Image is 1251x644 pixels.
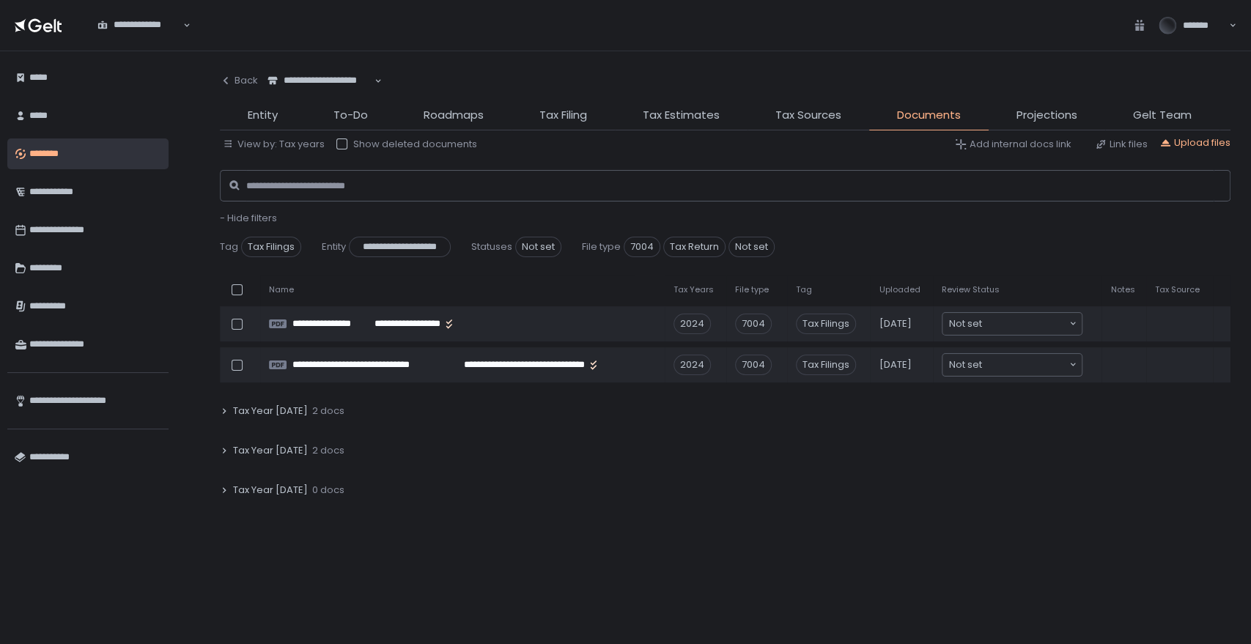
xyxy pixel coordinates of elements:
button: Add internal docs link [955,138,1071,151]
span: Gelt Team [1133,107,1192,124]
span: [DATE] [879,317,911,330]
span: Documents [897,107,961,124]
span: Roadmaps [424,107,484,124]
span: Tax Filings [241,237,301,257]
div: 2024 [674,355,711,375]
span: Review Status [942,284,1000,295]
span: Tax Year [DATE] [233,404,308,418]
span: Projections [1016,107,1077,124]
span: Tax Estimates [643,107,720,124]
span: Not set [515,237,561,257]
button: Upload files [1159,136,1230,149]
input: Search for option [97,32,182,46]
span: 2 docs [312,404,344,418]
span: Tax Filings [796,355,856,375]
span: Tax Sources [775,107,841,124]
button: View by: Tax years [223,138,325,151]
span: Tax Return [663,237,726,257]
span: Tag [796,284,812,295]
span: Entity [322,240,346,253]
input: Search for option [267,87,373,102]
div: Back [220,74,258,87]
div: Search for option [88,10,191,41]
div: 2024 [674,314,711,334]
input: Search for option [982,358,1068,372]
span: 0 docs [312,484,344,497]
span: To-Do [333,107,368,124]
button: - Hide filters [220,212,277,225]
span: Entity [248,107,278,124]
div: Search for option [942,313,1082,335]
span: 7004 [624,237,660,257]
span: Not set [949,358,982,372]
span: Uploaded [879,284,920,295]
span: Not set [949,317,982,331]
div: Search for option [942,354,1082,376]
span: Tax Year [DATE] [233,444,308,457]
input: Search for option [982,317,1068,331]
button: Link files [1095,138,1148,151]
span: File type [735,284,769,295]
span: [DATE] [879,358,911,371]
span: Tax Source [1155,284,1200,295]
span: Notes [1110,284,1134,295]
span: Statuses [471,240,512,253]
span: Name [269,284,294,295]
span: Tax Filing [539,107,587,124]
span: Tax Year [DATE] [233,484,308,497]
span: Tax Filings [796,314,856,334]
span: Not set [728,237,775,257]
div: Search for option [258,66,382,97]
div: 7004 [735,314,772,334]
div: 7004 [735,355,772,375]
span: File type [582,240,621,253]
span: Tag [220,240,238,253]
span: - Hide filters [220,211,277,225]
button: Back [220,66,258,95]
span: 2 docs [312,444,344,457]
span: Tax Years [674,284,714,295]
